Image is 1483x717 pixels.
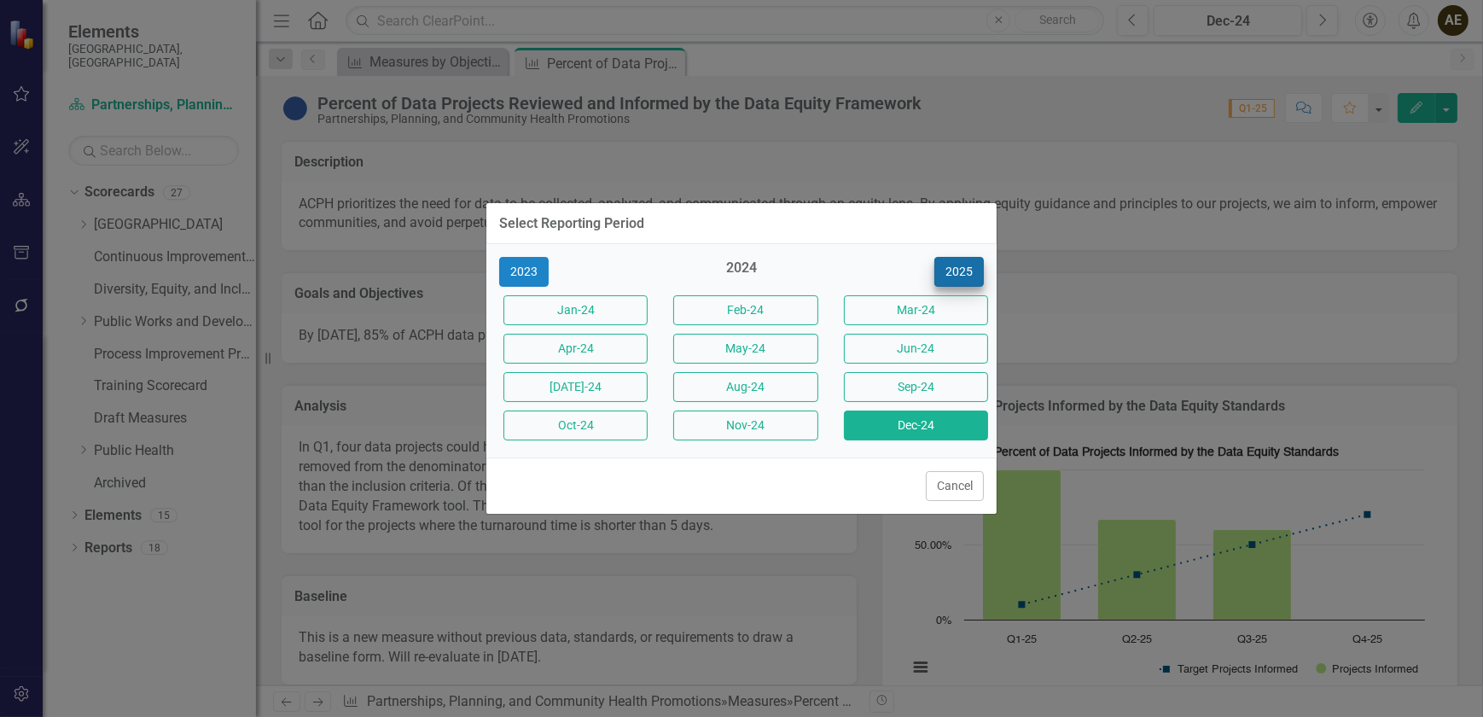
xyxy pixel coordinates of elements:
[503,334,648,364] button: Apr-24
[673,411,817,440] button: Nov-24
[499,257,549,287] button: 2023
[844,411,988,440] button: Dec-24
[934,257,984,287] button: 2025
[844,334,988,364] button: Jun-24
[926,471,984,501] button: Cancel
[503,411,648,440] button: Oct-24
[673,372,817,402] button: Aug-24
[844,295,988,325] button: Mar-24
[499,216,644,231] div: Select Reporting Period
[673,295,817,325] button: Feb-24
[844,372,988,402] button: Sep-24
[669,259,813,287] div: 2024
[503,295,648,325] button: Jan-24
[503,372,648,402] button: [DATE]-24
[673,334,817,364] button: May-24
